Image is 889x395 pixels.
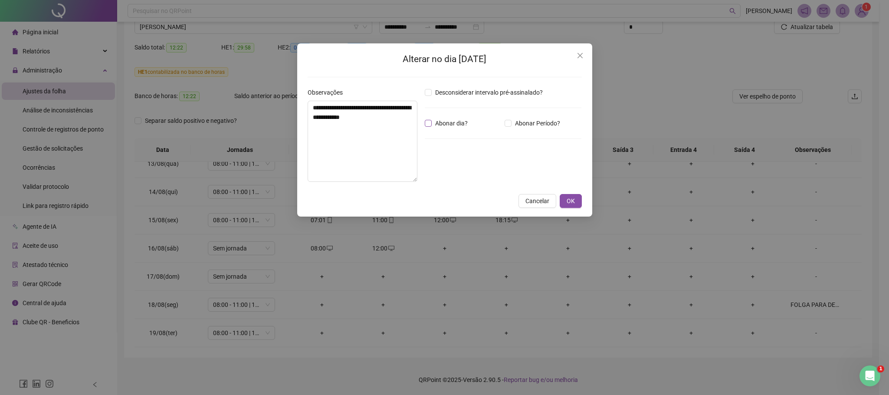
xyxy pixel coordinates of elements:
[567,196,575,206] span: OK
[308,52,582,66] h2: Alterar no dia [DATE]
[432,88,546,97] span: Desconsiderar intervalo pré-assinalado?
[525,196,549,206] span: Cancelar
[432,118,471,128] span: Abonar dia?
[308,88,348,97] label: Observações
[512,118,564,128] span: Abonar Período?
[573,49,587,63] button: Close
[518,194,556,208] button: Cancelar
[560,194,582,208] button: OK
[859,365,880,386] iframe: Intercom live chat
[577,52,584,59] span: close
[877,365,884,372] span: 1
